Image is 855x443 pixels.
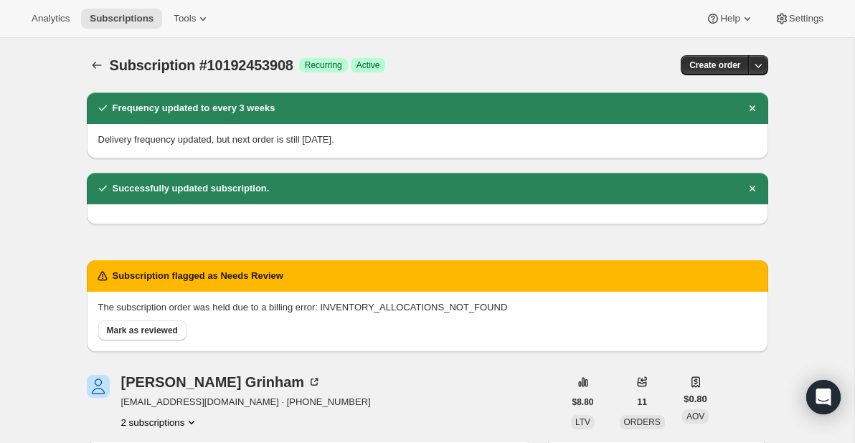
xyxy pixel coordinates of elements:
[81,9,162,29] button: Subscriptions
[742,178,762,199] button: Dismiss notification
[121,395,371,409] span: [EMAIL_ADDRESS][DOMAIN_NAME] · [PHONE_NUMBER]
[121,415,199,429] button: Product actions
[564,392,603,412] button: $8.80
[174,13,196,24] span: Tools
[624,417,661,427] span: ORDERS
[689,59,740,71] span: Create order
[98,300,757,315] p: The subscription order was held due to a billing error: INVENTORY_ALLOCATIONS_NOT_FOUND
[98,133,757,147] p: Delivery frequency updated, but next order is still [DATE].
[121,375,322,389] div: [PERSON_NAME] Grinham
[572,396,594,408] span: $8.80
[681,55,749,75] button: Create order
[110,57,293,73] span: Subscription #10192453908
[165,9,219,29] button: Tools
[87,375,110,398] span: Sebastian Grinham
[113,101,275,115] h2: Frequency updated to every 3 weeks
[686,411,704,421] span: AOV
[806,380,841,414] div: Open Intercom Messenger
[356,59,380,71] span: Active
[23,9,78,29] button: Analytics
[98,320,186,340] button: Mark as reviewed
[629,392,656,412] button: 11
[113,181,270,196] h2: Successfully updated subscription.
[789,13,823,24] span: Settings
[638,396,647,408] span: 11
[90,13,153,24] span: Subscriptions
[720,13,740,24] span: Help
[766,9,832,29] button: Settings
[575,417,590,427] span: LTV
[742,98,762,118] button: Dismiss notification
[107,325,178,336] span: Mark as reviewed
[305,59,342,71] span: Recurring
[684,392,707,406] span: $0.80
[697,9,762,29] button: Help
[32,13,70,24] span: Analytics
[113,269,283,283] h2: Subscription flagged as Needs Review
[87,55,107,75] button: Subscriptions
